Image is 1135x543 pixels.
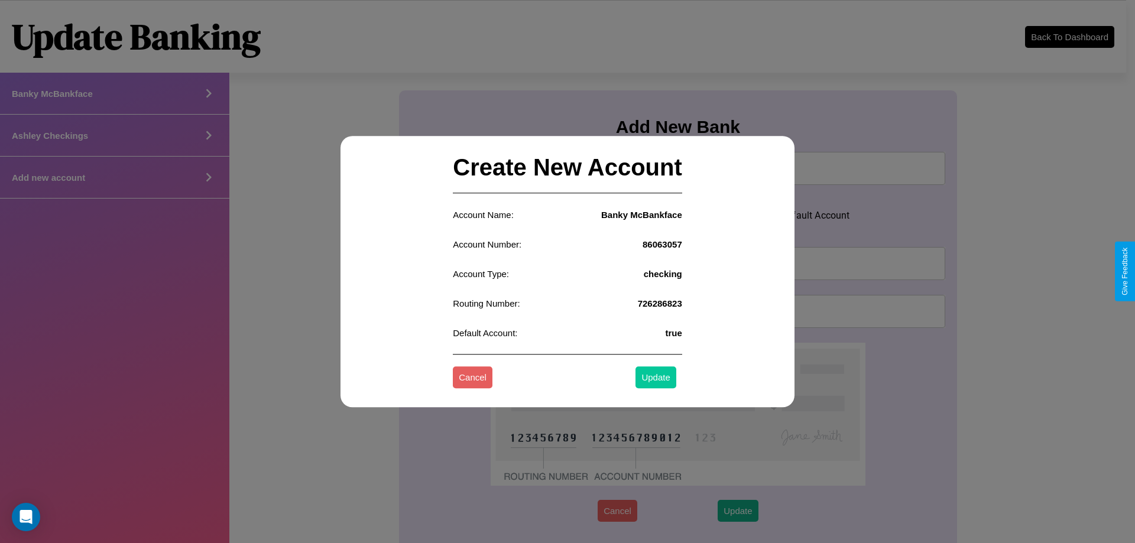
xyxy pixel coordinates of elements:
p: Account Type: [453,266,509,282]
h4: checking [644,269,682,279]
p: Account Name: [453,207,514,223]
button: Update [635,367,676,389]
h2: Create New Account [453,142,682,193]
div: Open Intercom Messenger [12,503,40,531]
p: Account Number: [453,236,521,252]
p: Default Account: [453,325,517,341]
button: Cancel [453,367,492,389]
div: Give Feedback [1121,248,1129,295]
h4: 86063057 [643,239,682,249]
h4: true [665,328,682,338]
p: Routing Number: [453,295,520,311]
h4: Banky McBankface [601,210,682,220]
h4: 726286823 [638,298,682,308]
